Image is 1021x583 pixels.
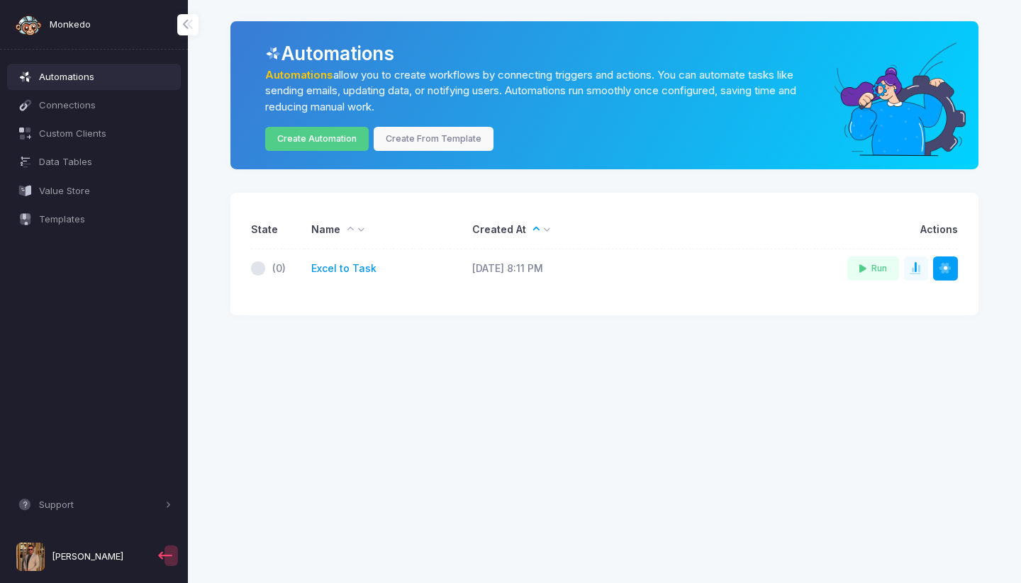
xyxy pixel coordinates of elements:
img: profile [16,543,45,571]
img: monkedo-logo-dark.png [14,11,43,39]
span: Templates [39,213,172,227]
span: Automations [39,70,172,84]
a: Data Tables [7,149,182,175]
a: Excel to Task [311,261,376,276]
button: Support [7,492,182,518]
div: Name [311,222,459,237]
span: (0) [272,261,286,276]
span: Run [871,263,887,273]
div: Automations [265,40,958,67]
p: allow you to create workflows by connecting triggers and actions. You can automate tasks like sen... [265,67,830,115]
div: Created At [472,222,649,237]
button: Run [847,256,899,281]
a: Templates [7,206,182,232]
a: Create From Template [374,127,494,152]
span: Value Store [39,184,172,198]
span: Support [39,498,162,512]
a: Connections [7,92,182,118]
span: Data Tables [39,155,172,169]
span: Monkedo [50,18,91,32]
a: Automations [265,69,333,81]
a: Custom Clients [7,121,182,147]
a: Automations [7,64,182,89]
th: State [251,211,304,249]
th: Actions [657,211,958,249]
span: [PERSON_NAME] [52,550,123,564]
a: Create Automation [265,127,369,152]
a: Monkedo [14,11,91,39]
td: [DATE] 8:11 PM [466,249,657,288]
span: Custom Clients [39,127,172,141]
a: [PERSON_NAME] [7,537,155,577]
span: Connections [39,98,172,113]
a: Value Store [7,178,182,203]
